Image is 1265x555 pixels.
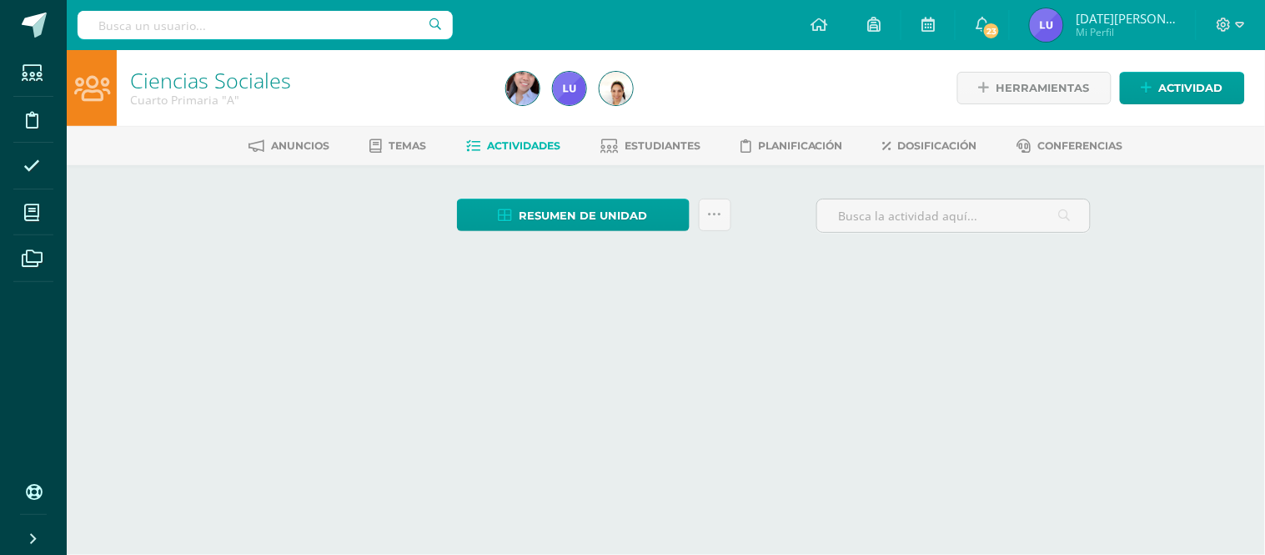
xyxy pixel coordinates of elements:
a: Anuncios [248,133,329,159]
h1: Ciencias Sociales [130,68,486,92]
input: Busca un usuario... [78,11,453,39]
a: Temas [369,133,426,159]
span: Actividades [487,139,560,152]
span: Mi Perfil [1076,25,1176,39]
img: 5eb53e217b686ee6b2ea6dc31a66d172.png [600,72,633,105]
span: Temas [389,139,426,152]
a: Planificación [740,133,843,159]
img: 3e7f8260d6e5be980477c672129d8ea4.png [506,72,540,105]
span: [DATE][PERSON_NAME] [1076,10,1176,27]
span: Herramientas [996,73,1090,103]
span: 23 [982,22,1001,40]
div: Cuarto Primaria 'A' [130,92,486,108]
a: Dosificación [883,133,977,159]
img: ce3d0ac661155b37ff605ef86279b452.png [553,72,586,105]
span: Anuncios [271,139,329,152]
img: ce3d0ac661155b37ff605ef86279b452.png [1030,8,1063,42]
span: Estudiantes [625,139,700,152]
span: Actividad [1159,73,1223,103]
a: Actividad [1120,72,1245,104]
span: Dosificación [898,139,977,152]
span: Resumen de unidad [520,200,648,231]
a: Herramientas [957,72,1112,104]
span: Planificación [758,139,843,152]
input: Busca la actividad aquí... [817,199,1090,232]
a: Estudiantes [600,133,700,159]
a: Actividades [466,133,560,159]
a: Ciencias Sociales [130,66,291,94]
a: Conferencias [1017,133,1123,159]
a: Resumen de unidad [457,199,690,231]
span: Conferencias [1038,139,1123,152]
